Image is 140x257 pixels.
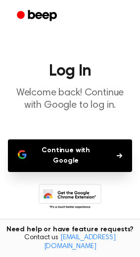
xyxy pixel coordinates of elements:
h1: Log In [8,63,132,79]
span: Contact us [6,234,134,251]
a: [EMAIL_ADDRESS][DOMAIN_NAME] [44,234,116,250]
button: Continue with Google [8,139,132,172]
p: Welcome back! Continue with Google to log in. [8,87,132,112]
a: Beep [10,6,66,26]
